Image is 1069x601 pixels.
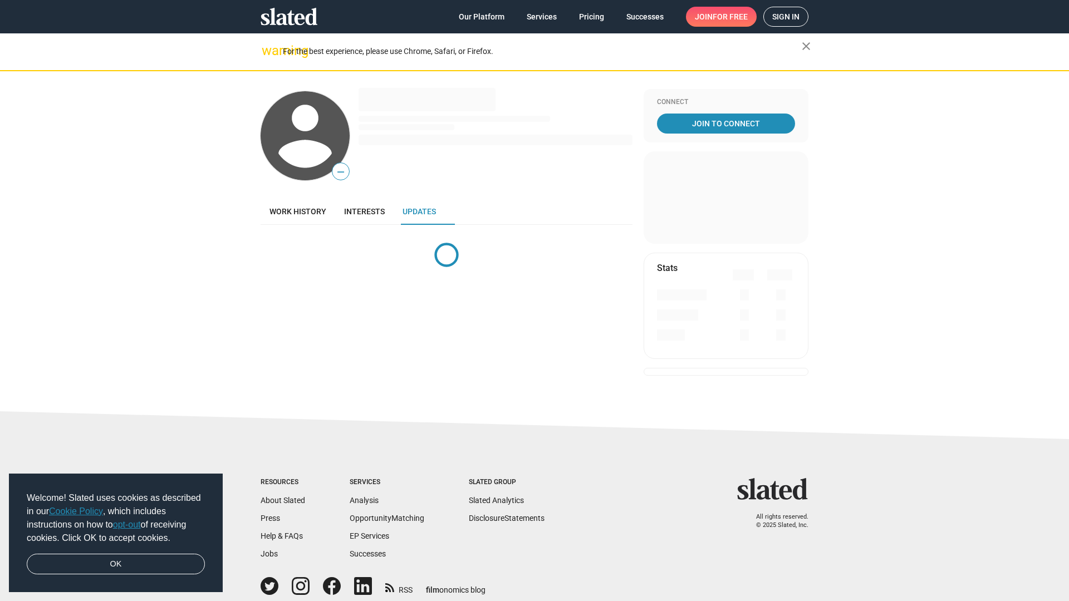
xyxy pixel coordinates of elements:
div: Connect [657,98,795,107]
a: Press [261,514,280,523]
div: Services [350,478,424,487]
a: Successes [617,7,673,27]
a: Services [518,7,566,27]
a: filmonomics blog [426,576,486,595]
a: Cookie Policy [49,506,103,516]
mat-icon: warning [262,44,275,57]
a: Join To Connect [657,114,795,134]
span: for free [713,7,748,27]
span: Successes [626,7,664,27]
a: Work history [261,198,335,225]
a: Updates [394,198,445,225]
a: opt-out [113,520,141,529]
a: Slated Analytics [469,496,524,505]
a: OpportunityMatching [350,514,424,523]
a: Analysis [350,496,379,505]
span: Welcome! Slated uses cookies as described in our , which includes instructions on how to of recei... [27,491,205,545]
p: All rights reserved. © 2025 Slated, Inc. [744,513,808,529]
a: Successes [350,549,386,558]
span: Services [527,7,557,27]
a: Joinfor free [686,7,757,27]
a: Pricing [570,7,613,27]
span: Updates [403,207,436,216]
mat-icon: close [800,40,813,53]
mat-card-title: Stats [657,262,678,274]
span: Interests [344,207,385,216]
a: dismiss cookie message [27,554,205,575]
span: Pricing [579,7,604,27]
span: — [332,165,349,179]
span: Join To Connect [659,114,793,134]
a: About Slated [261,496,305,505]
span: Work history [269,207,326,216]
a: DisclosureStatements [469,514,545,523]
span: Sign in [772,7,800,26]
span: Our Platform [459,7,504,27]
a: EP Services [350,531,389,540]
a: Help & FAQs [261,531,303,540]
div: cookieconsent [9,474,223,593]
a: Our Platform [450,7,513,27]
div: Slated Group [469,478,545,487]
span: Join [695,7,748,27]
a: RSS [385,578,413,595]
div: For the best experience, please use Chrome, Safari, or Firefox. [283,44,802,59]
a: Sign in [763,7,808,27]
span: film [426,585,439,594]
a: Interests [335,198,394,225]
a: Jobs [261,549,278,558]
div: Resources [261,478,305,487]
